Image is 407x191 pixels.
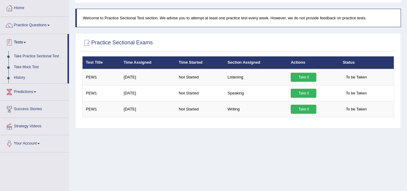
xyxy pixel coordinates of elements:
[224,101,287,117] td: Writing
[287,56,339,69] th: Actions
[83,69,121,85] td: PEW1
[176,101,224,117] td: Not Started
[83,101,121,117] td: PEW1
[11,51,67,62] a: Take Practice Sectional Test
[82,38,153,47] h2: Practice Sectional Exams
[83,85,121,101] td: PEW1
[176,85,224,101] td: Not Started
[0,101,69,116] a: Success Stories
[0,34,67,49] a: Tests
[224,85,287,101] td: Speaking
[83,15,395,21] p: Welcome to Practice Sectional Test section. We advise you to attempt at least one practice test e...
[0,17,69,32] a: Practice Questions
[340,56,394,69] th: Status
[11,62,67,73] a: Take Mock Test
[343,73,370,82] span: To be Taken
[121,101,176,117] td: [DATE]
[291,89,316,98] a: Take it
[121,56,176,69] th: Time Assigned
[121,85,176,101] td: [DATE]
[0,135,69,150] a: Your Account
[224,69,287,85] td: Listening
[11,72,67,83] a: History
[121,69,176,85] td: [DATE]
[224,56,287,69] th: Section Assigned
[83,56,121,69] th: Test Title
[343,105,370,114] span: To be Taken
[0,84,69,99] a: Predictions
[291,73,316,82] a: Take it
[0,118,69,133] a: Strategy Videos
[176,56,224,69] th: Time Started
[176,69,224,85] td: Not Started
[291,105,316,114] a: Take it
[343,89,370,98] span: To be Taken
